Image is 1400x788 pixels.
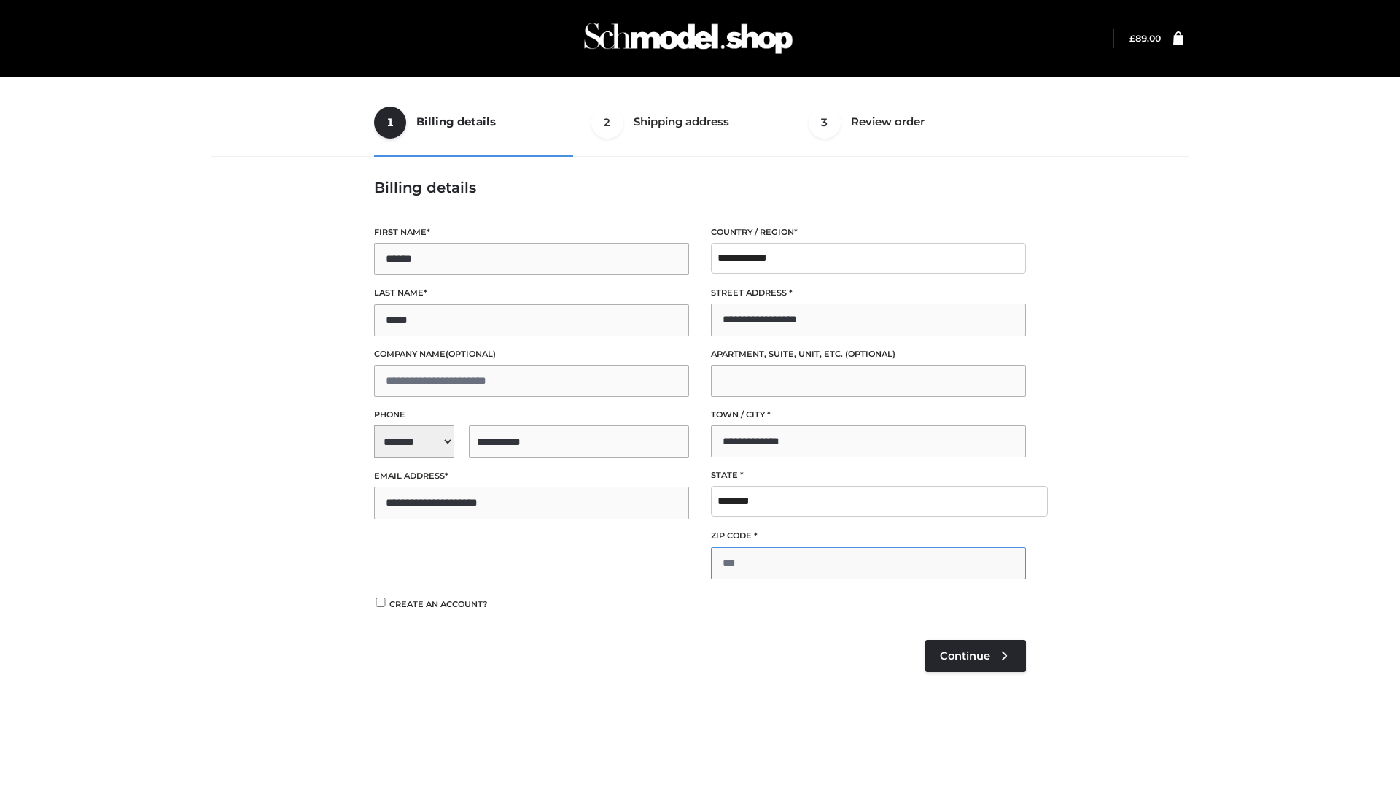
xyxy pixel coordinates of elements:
label: Town / City [711,408,1026,422]
a: Continue [925,640,1026,672]
label: Street address [711,286,1026,300]
label: State [711,468,1026,482]
label: Phone [374,408,689,422]
label: Last name [374,286,689,300]
label: Email address [374,469,689,483]
span: (optional) [845,349,895,359]
img: Schmodel Admin 964 [579,9,798,67]
span: £ [1129,33,1135,44]
label: Country / Region [711,225,1026,239]
a: £89.00 [1129,33,1161,44]
span: Continue [940,649,990,663]
label: ZIP Code [711,529,1026,543]
label: Apartment, suite, unit, etc. [711,347,1026,361]
input: Create an account? [374,598,387,607]
span: Create an account? [389,599,488,609]
label: First name [374,225,689,239]
label: Company name [374,347,689,361]
span: (optional) [446,349,496,359]
h3: Billing details [374,179,1026,196]
bdi: 89.00 [1129,33,1161,44]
